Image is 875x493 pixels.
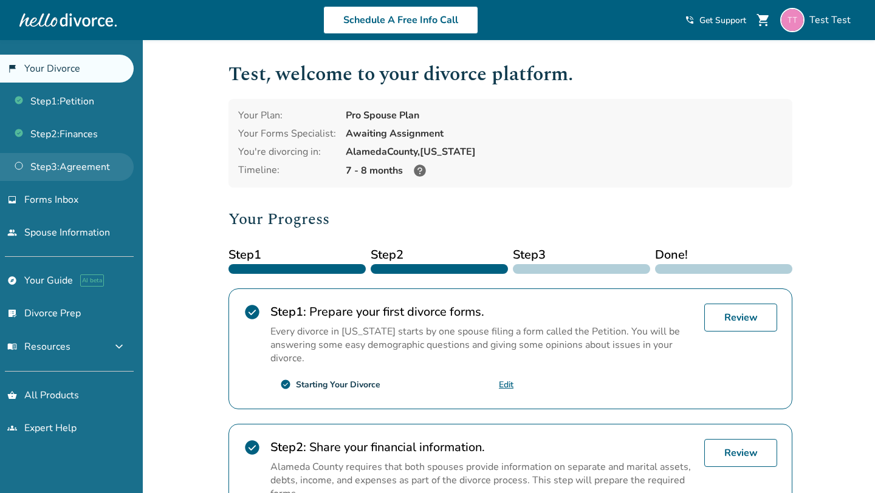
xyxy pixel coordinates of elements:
[7,64,17,73] span: flag_2
[24,193,78,206] span: Forms Inbox
[296,379,380,390] div: Starting Your Divorce
[346,109,783,122] div: Pro Spouse Plan
[228,246,366,264] span: Step 1
[238,109,336,122] div: Your Plan:
[7,342,17,352] span: menu_book
[228,59,792,89] h1: Test , welcome to your divorce platform.
[371,246,508,264] span: Step 2
[228,207,792,231] h2: Your Progress
[270,304,306,320] strong: Step 1 :
[7,340,70,353] span: Resources
[323,6,478,34] a: Schedule A Free Info Call
[244,304,261,321] span: check_circle
[809,13,856,27] span: Test Test
[270,439,306,455] strong: Step 2 :
[112,339,126,354] span: expand_more
[814,435,875,493] iframe: Chat Widget
[346,127,783,140] div: Awaiting Assignment
[238,163,336,178] div: Timeline:
[685,15,695,25] span: phone_in_talk
[244,439,261,456] span: check_circle
[704,304,777,331] a: Review
[346,145,783,158] div: Alameda County, [US_STATE]
[655,246,792,264] span: Done!
[699,15,746,26] span: Get Support
[7,195,17,205] span: inbox
[7,423,17,433] span: groups
[80,274,104,287] span: AI beta
[7,390,17,400] span: shopping_basket
[280,379,291,390] span: check_circle
[7,276,17,285] span: explore
[270,304,695,320] h2: Prepare your first divorce forms.
[513,246,650,264] span: Step 3
[238,145,336,158] div: You're divorcing in:
[7,308,17,318] span: list_alt_check
[756,13,770,27] span: shopping_cart
[270,439,695,455] h2: Share your financial information.
[238,127,336,140] div: Your Forms Specialist:
[7,228,17,237] span: people
[346,163,783,178] div: 7 - 8 months
[499,379,513,390] a: Edit
[704,439,777,467] a: Review
[270,325,695,365] p: Every divorce in [US_STATE] starts by one spouse filing a form called the Petition. You will be a...
[780,8,805,32] img: cahodix615@noidem.com
[685,15,746,26] a: phone_in_talkGet Support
